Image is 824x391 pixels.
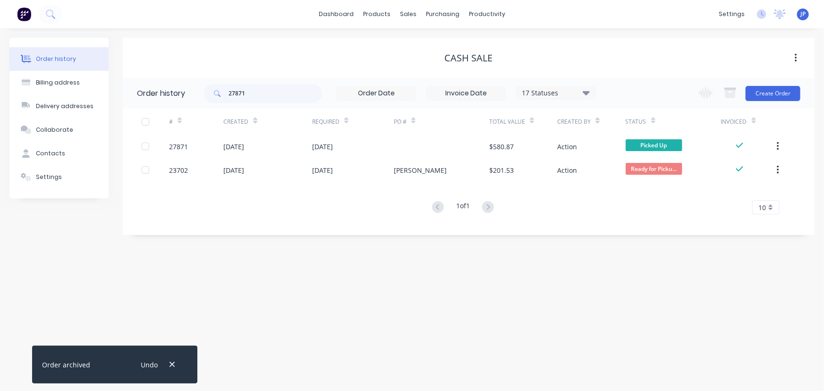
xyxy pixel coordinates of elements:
[36,173,62,181] div: Settings
[36,78,80,87] div: Billing address
[557,109,625,135] div: Created By
[223,142,244,152] div: [DATE]
[314,7,358,21] a: dashboard
[312,142,333,152] div: [DATE]
[169,118,173,126] div: #
[9,94,109,118] button: Delivery addresses
[445,52,493,64] div: CASH SALE
[169,142,188,152] div: 27871
[9,47,109,71] button: Order history
[557,165,577,175] div: Action
[17,7,31,21] img: Factory
[426,86,506,101] input: Invoice Date
[489,118,525,126] div: Total Value
[489,165,514,175] div: $201.53
[516,88,595,98] div: 17 Statuses
[394,109,489,135] div: PO #
[721,118,747,126] div: Invoiced
[456,201,470,214] div: 1 of 1
[626,109,721,135] div: Status
[9,142,109,165] button: Contacts
[395,7,421,21] div: sales
[626,139,682,151] span: Picked Up
[312,118,340,126] div: Required
[169,165,188,175] div: 23702
[312,165,333,175] div: [DATE]
[36,102,93,110] div: Delivery addresses
[337,86,416,101] input: Order Date
[421,7,464,21] div: purchasing
[9,165,109,189] button: Settings
[557,118,591,126] div: Created By
[9,118,109,142] button: Collaborate
[229,84,322,103] input: Search...
[36,55,76,63] div: Order history
[223,118,248,126] div: Created
[394,165,447,175] div: [PERSON_NAME]
[557,142,577,152] div: Action
[137,88,185,99] div: Order history
[36,126,73,134] div: Collaborate
[746,86,800,101] button: Create Order
[36,149,65,158] div: Contacts
[800,10,806,18] span: JP
[358,7,395,21] div: products
[394,118,407,126] div: PO #
[714,7,749,21] div: settings
[9,71,109,94] button: Billing address
[721,109,775,135] div: Invoiced
[464,7,510,21] div: productivity
[169,109,223,135] div: #
[626,163,682,175] span: Ready for Picku...
[312,109,394,135] div: Required
[489,142,514,152] div: $580.87
[42,360,90,370] div: Order archived
[223,109,312,135] div: Created
[136,358,162,371] button: Undo
[223,165,244,175] div: [DATE]
[758,203,766,212] span: 10
[489,109,557,135] div: Total Value
[626,118,646,126] div: Status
